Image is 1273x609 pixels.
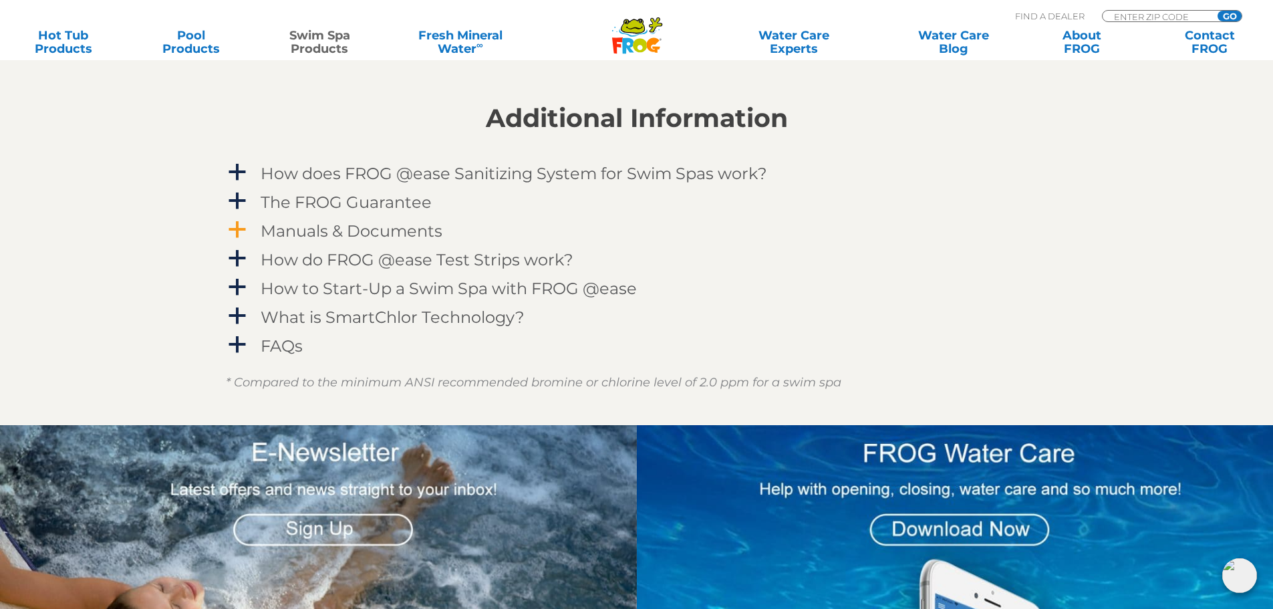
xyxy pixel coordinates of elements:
h4: FAQs [261,337,303,355]
a: Water CareExperts [713,29,875,55]
h4: The FROG Guarantee [261,193,432,211]
span: a [227,162,247,182]
a: a What is SmartChlor Technology? [226,305,1048,330]
a: Swim SpaProducts [270,29,370,55]
h2: Additional Information [226,104,1048,133]
a: Water CareBlog [903,29,1003,55]
a: ContactFROG [1160,29,1260,55]
h4: How does FROG @ease Sanitizing System for Swim Spas work? [261,164,767,182]
a: a How does FROG @ease Sanitizing System for Swim Spas work? [226,161,1048,186]
img: openIcon [1222,558,1257,593]
span: a [227,306,247,326]
a: a FAQs [226,334,1048,358]
a: Hot TubProducts [13,29,113,55]
a: PoolProducts [142,29,241,55]
span: a [227,335,247,355]
a: a How do FROG @ease Test Strips work? [226,247,1048,272]
sup: ∞ [476,39,483,50]
a: Fresh MineralWater∞ [398,29,523,55]
a: a How to Start-Up a Swim Spa with FROG @ease [226,276,1048,301]
h4: How do FROG @ease Test Strips work? [261,251,573,269]
input: Zip Code Form [1113,11,1203,22]
a: a Manuals & Documents [226,219,1048,243]
input: GO [1218,11,1242,21]
span: a [227,220,247,240]
span: a [227,191,247,211]
span: a [227,277,247,297]
h4: How to Start-Up a Swim Spa with FROG @ease [261,279,637,297]
h4: What is SmartChlor Technology? [261,308,525,326]
p: Find A Dealer [1015,10,1085,22]
span: a [227,249,247,269]
a: AboutFROG [1032,29,1131,55]
h4: Manuals & Documents [261,222,442,240]
em: * Compared to the minimum ANSI recommended bromine or chlorine level of 2.0 ppm for a swim spa [226,375,841,390]
a: a The FROG Guarantee [226,190,1048,215]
